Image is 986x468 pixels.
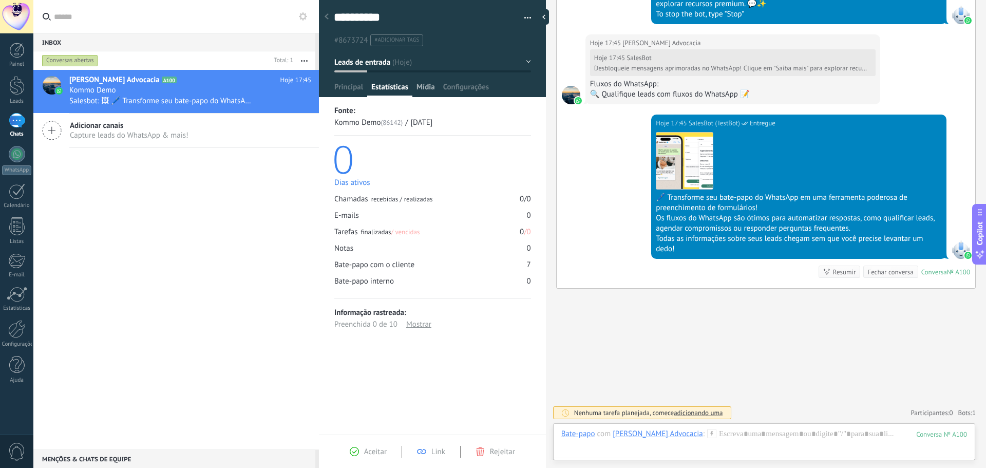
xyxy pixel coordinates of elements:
[334,35,368,45] span: #8673724
[689,118,740,128] span: SalesBot (TestBot)
[952,240,970,259] span: SalesBot
[2,238,32,245] div: Listas
[361,228,420,237] div: finalizadas
[406,319,431,330] div: Mostrar
[958,408,976,417] span: Bots:
[597,429,611,439] span: com
[526,227,530,237] font: 0
[2,61,32,68] div: Painel
[2,341,32,348] div: Configurações
[391,228,420,236] span: / vencidas
[70,121,188,130] span: Adicionar canais
[2,98,32,105] div: Leads
[916,430,967,439] div: 100
[33,450,315,468] div: Menções & Chats de equipe
[524,227,526,237] font: /
[33,70,319,113] a: avataricon[PERSON_NAME] AdvocaciaA100Hoje 17:45Kommo DemoSalesbot: 🖼 🖊️ Transforme seu bate-papo ...
[334,194,433,204] div: Chamadas
[526,211,530,220] div: 0
[950,408,953,417] span: 0
[55,87,63,95] img: icon
[334,117,403,128] div: Kommo Demo
[371,195,433,204] div: recebidas / realizadas
[69,96,255,106] span: Salesbot: 🖼 🖊️ Transforme seu bate-papo do WhatsApp em uma ferramenta poderosa de preenchimento d...
[334,244,353,253] div: Notas
[947,268,970,276] div: № A100
[656,133,713,189] img: e3e266ef-3014-4c46-8f1e-307ab290891a
[2,377,32,384] div: Ajuda
[539,9,549,25] div: ocultar
[627,53,651,62] span: SalesBot
[334,105,531,117] div: Fonte:
[33,33,315,51] div: Inbox
[622,38,700,48] span: Caroline Alves Advocacia
[833,267,856,277] div: Resumir
[416,82,435,97] span: Mídia
[575,97,582,104] img: waba.svg
[332,140,531,177] div: 0
[703,429,705,439] span: :
[69,85,116,96] span: Kommo Demo
[334,319,397,330] div: Preenchida 0 de 10
[42,54,98,67] div: Conversas abertas
[526,244,530,253] div: 0
[526,260,530,270] div: 7
[334,211,359,220] div: E-mails
[964,252,972,259] img: waba.svg
[526,276,530,286] div: 0
[371,82,408,97] span: Estatísticas
[70,130,188,140] span: Capture leads do WhatsApp & mais!
[921,268,947,276] div: Conversa
[594,64,869,72] div: Desbloqueie mensagens aprimoradas no WhatsApp! Clique em "Saiba mais" para explorar recursos prem...
[374,36,419,44] span: #adicionar tags
[334,307,531,319] div: Informação rastreada:
[2,202,32,209] div: Calendário
[280,75,311,85] span: Hoje 17:45
[334,82,363,97] span: Principal
[574,408,723,417] div: Nenhuma tarefa planejada, comece
[524,194,526,204] div: /
[590,79,876,89] div: Fluxos do WhatsApp:
[964,17,972,24] img: waba.svg
[381,118,403,127] span: (86142)
[411,117,433,128] div: [DATE]
[2,272,32,278] div: E-mail
[69,75,160,85] span: [PERSON_NAME] Advocacia
[594,54,627,62] div: Hoje 17:45
[590,38,623,48] div: Hoje 17:45
[911,408,953,417] a: Participantes:0
[656,234,942,254] div: Todas as informações sobre seus leads chegam sem que você precise levantar um dedo!
[750,118,775,128] span: Entregue
[972,408,976,417] span: 1
[952,6,970,24] span: SalesBot
[431,447,445,457] span: Link
[443,82,489,97] span: Configurações
[520,227,524,237] div: 0
[526,194,530,204] div: 0
[2,165,31,175] div: WhatsApp
[520,194,524,204] div: 0
[334,227,420,237] div: Tarefas
[270,55,293,66] div: Total: 1
[656,213,942,234] div: Os fluxos do WhatsApp são ótimos para automatizar respostas, como qualificar leads, agendar compr...
[867,267,913,277] div: Fechar conversa
[334,260,414,270] div: Bate-papo com o cliente
[656,193,942,213] div: 🖊️ Transforme seu bate-papo do WhatsApp em uma ferramenta poderosa de preenchimento de formulários!
[293,51,315,70] button: Mais
[405,117,408,128] div: /
[656,118,689,128] div: Hoje 17:45
[2,305,32,312] div: Estatísticas
[490,447,515,457] span: Rejeitar
[613,429,703,438] div: Caroline Alves Advocacia
[334,178,531,188] div: Dias ativos
[674,408,723,417] span: adicionando uma
[364,447,387,457] span: Aceitar
[975,221,985,245] span: Copilot
[334,276,394,286] div: Bate-papo interno
[562,86,580,104] span: Caroline Alves Advocacia
[590,89,876,100] div: 🔍 Qualifique leads com fluxos do WhatsApp 📝
[2,131,32,138] div: Chats
[656,9,942,20] div: To stop the bot, type "Stop"
[162,77,177,83] span: A100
